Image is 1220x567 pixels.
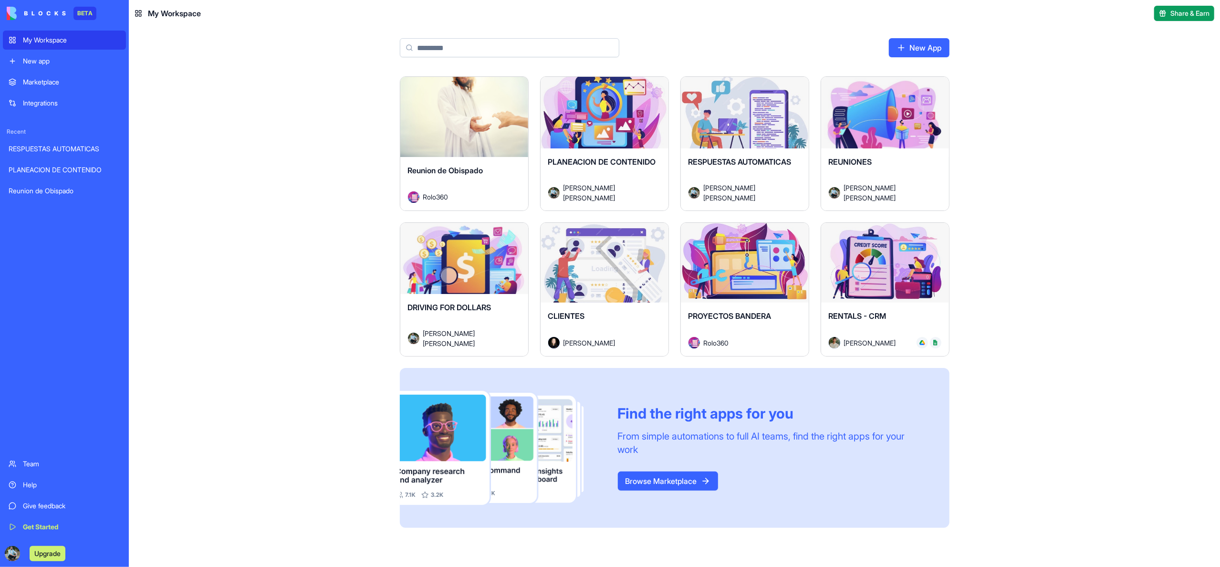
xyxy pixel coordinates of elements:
a: Team [3,454,126,473]
a: Get Started [3,517,126,536]
a: My Workspace [3,31,126,50]
img: Avatar [829,187,840,199]
div: PLANEACION DE CONTENIDO [9,165,120,175]
span: [PERSON_NAME] [844,338,896,348]
a: New app [3,52,126,71]
span: DRIVING FOR DOLLARS [408,303,491,312]
img: Avatar [408,191,419,203]
div: Help [23,480,120,490]
a: RESPUESTAS AUTOMATICAS [3,139,126,158]
span: [PERSON_NAME] [PERSON_NAME] [704,183,793,203]
span: My Workspace [148,8,201,19]
a: Integrations [3,94,126,113]
img: Avatar [408,333,419,344]
span: PROYECTOS BANDERA [688,311,772,321]
button: Share & Earn [1154,6,1214,21]
a: Upgrade [30,548,65,558]
img: Avatar [548,187,560,199]
div: From simple automations to full AI teams, find the right apps for your work [618,430,927,456]
a: DRIVING FOR DOLLARSAvatar[PERSON_NAME] [PERSON_NAME] [400,222,529,357]
div: My Workspace [23,35,120,45]
a: PLANEACION DE CONTENIDOAvatar[PERSON_NAME] [PERSON_NAME] [540,76,669,211]
a: Reunion de Obispado [3,181,126,200]
div: Get Started [23,522,120,532]
span: [PERSON_NAME] [PERSON_NAME] [563,183,653,203]
span: Rolo360 [704,338,729,348]
a: BETA [7,7,96,20]
span: RENTALS - CRM [829,311,886,321]
a: RENTALS - CRMAvatar[PERSON_NAME] [821,222,949,357]
span: Rolo360 [423,192,448,202]
span: CLIENTES [548,311,585,321]
img: ACg8ocJNHXTW_YLYpUavmfs3syqsdHTtPnhfTho5TN6JEWypo_6Vv8rXJA=s96-c [5,546,20,561]
div: Reunion de Obispado [9,186,120,196]
span: Recent [3,128,126,136]
a: Give feedback [3,496,126,515]
img: Google_Sheets_logo__2014-2020_dyqxdz.svg [933,340,938,346]
span: PLANEACION DE CONTENIDO [548,157,656,167]
img: Avatar [688,337,700,348]
span: [PERSON_NAME] [PERSON_NAME] [423,328,513,348]
img: Avatar [829,337,840,348]
span: REUNIONES [829,157,872,167]
span: [PERSON_NAME] [563,338,615,348]
div: RESPUESTAS AUTOMATICAS [9,144,120,154]
button: Upgrade [30,546,65,561]
div: BETA [73,7,96,20]
div: Team [23,459,120,469]
span: Share & Earn [1170,9,1210,18]
img: Avatar [688,187,700,199]
a: CLIENTESAvatar[PERSON_NAME] [540,222,669,357]
span: RESPUESTAS AUTOMATICAS [688,157,792,167]
span: Reunion de Obispado [408,166,483,175]
a: Reunion de ObispadoAvatarRolo360 [400,76,529,211]
a: PROYECTOS BANDERAAvatarRolo360 [680,222,809,357]
a: Help [3,475,126,494]
a: New App [889,38,949,57]
div: Marketplace [23,77,120,87]
img: Avatar [548,337,560,348]
div: Give feedback [23,501,120,511]
a: Marketplace [3,73,126,92]
div: Find the right apps for you [618,405,927,422]
a: Browse Marketplace [618,472,718,491]
div: Integrations [23,98,120,108]
a: REUNIONESAvatar[PERSON_NAME] [PERSON_NAME] [821,76,949,211]
img: drive_kozyt7.svg [919,340,925,346]
img: Frame_181_egmpey.png [400,391,603,505]
a: RESPUESTAS AUTOMATICASAvatar[PERSON_NAME] [PERSON_NAME] [680,76,809,211]
span: [PERSON_NAME] [PERSON_NAME] [844,183,934,203]
div: New app [23,56,120,66]
img: logo [7,7,66,20]
a: PLANEACION DE CONTENIDO [3,160,126,179]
